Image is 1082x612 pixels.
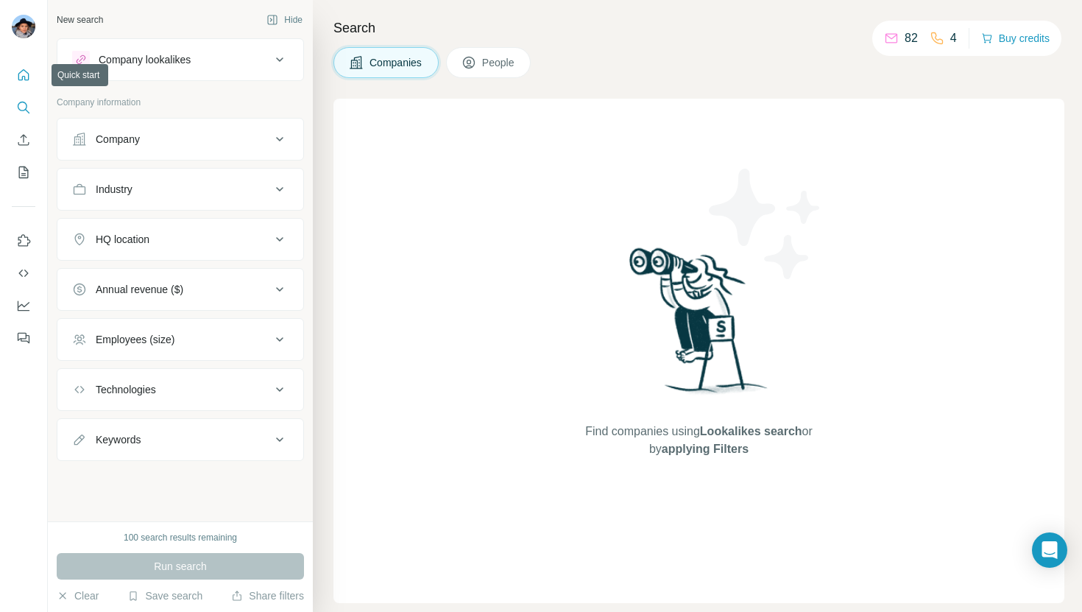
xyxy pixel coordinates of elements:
[57,588,99,603] button: Clear
[96,182,132,197] div: Industry
[623,244,776,408] img: Surfe Illustration - Woman searching with binoculars
[96,232,149,247] div: HQ location
[96,282,183,297] div: Annual revenue ($)
[12,15,35,38] img: Avatar
[163,87,248,96] div: Keywords by Traffic
[12,159,35,186] button: My lists
[96,382,156,397] div: Technologies
[57,222,303,257] button: HQ location
[24,38,35,50] img: website_grey.svg
[41,24,72,35] div: v 4.0.24
[96,432,141,447] div: Keywords
[1032,532,1067,568] div: Open Intercom Messenger
[124,531,237,544] div: 100 search results remaining
[96,132,140,147] div: Company
[369,55,423,70] span: Companies
[146,85,158,97] img: tab_keywords_by_traffic_grey.svg
[905,29,918,47] p: 82
[662,443,749,455] span: applying Filters
[57,322,303,357] button: Employees (size)
[127,588,202,603] button: Save search
[57,422,303,457] button: Keywords
[699,158,832,290] img: Surfe Illustration - Stars
[96,332,174,347] div: Employees (size)
[12,62,35,88] button: Quick start
[12,127,35,153] button: Enrich CSV
[24,24,35,35] img: logo_orange.svg
[56,87,132,96] div: Domain Overview
[981,28,1050,49] button: Buy credits
[482,55,516,70] span: People
[57,172,303,207] button: Industry
[99,52,191,67] div: Company lookalikes
[40,85,52,97] img: tab_domain_overview_orange.svg
[12,260,35,286] button: Use Surfe API
[57,122,303,157] button: Company
[12,292,35,319] button: Dashboard
[57,372,303,407] button: Technologies
[231,588,304,603] button: Share filters
[57,13,103,27] div: New search
[333,18,1064,38] h4: Search
[57,272,303,307] button: Annual revenue ($)
[700,425,802,437] span: Lookalikes search
[12,228,35,254] button: Use Surfe on LinkedIn
[38,38,162,50] div: Domain: [DOMAIN_NAME]
[12,94,35,121] button: Search
[12,325,35,351] button: Feedback
[57,96,304,109] p: Company information
[950,29,957,47] p: 4
[57,42,303,77] button: Company lookalikes
[581,423,816,458] span: Find companies using or by
[256,9,313,31] button: Hide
